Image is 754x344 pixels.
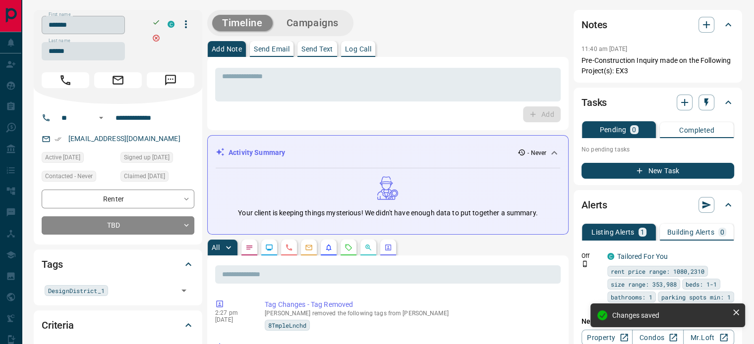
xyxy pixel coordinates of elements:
button: Timeline [212,15,273,31]
div: Renter [42,190,194,208]
svg: Email Verified [55,136,61,143]
svg: Requests [345,244,352,251]
svg: Agent Actions [384,244,392,251]
p: [PERSON_NAME] removed the following tags from [PERSON_NAME] [265,310,557,317]
span: rent price range: 1080,2310 [611,266,704,276]
div: condos.ca [168,21,174,28]
p: [DATE] [215,316,250,323]
p: Add Note [212,46,242,52]
span: beds: 1-1 [686,279,717,289]
span: Claimed [DATE] [124,171,165,181]
p: Send Text [301,46,333,52]
div: TBD [42,216,194,235]
p: No pending tasks [581,142,734,157]
span: Signed up [DATE] [124,152,170,162]
p: Activity Summary [229,147,285,158]
p: 0 [720,229,724,236]
svg: Push Notification Only [581,260,588,267]
svg: Listing Alerts [325,244,333,251]
span: DesignDistrict_1 [48,286,105,295]
p: Listing Alerts [591,229,635,236]
div: Alerts [581,193,734,217]
a: Tailored For You [617,252,668,260]
label: Last name [49,38,70,44]
div: Tasks [581,91,734,114]
div: Fri Jan 15 2021 [120,152,194,166]
svg: Notes [245,244,253,251]
div: Activity Summary- Never [216,144,560,162]
div: Fri Jan 15 2021 [120,171,194,185]
p: Pending [599,126,626,133]
a: [EMAIL_ADDRESS][DOMAIN_NAME] [68,135,180,143]
div: Notes [581,13,734,37]
svg: Calls [285,244,293,251]
p: 1 [640,229,644,236]
h2: Alerts [581,197,607,213]
span: size range: 353,988 [611,279,677,289]
p: Send Email [254,46,290,52]
svg: Lead Browsing Activity [265,244,273,251]
svg: Opportunities [364,244,372,251]
p: Pre-Construction Inquiry made on the Following Project(s): EX3 [581,55,734,76]
div: condos.ca [607,253,614,260]
h2: Tags [42,256,62,272]
span: Active [DATE] [45,152,80,162]
p: New Alert: [581,316,734,327]
p: Log Call [345,46,371,52]
p: Off [581,251,601,260]
h2: Tasks [581,95,607,110]
div: Changes saved [612,311,728,319]
p: 2:27 pm [215,309,250,316]
p: Tag Changes - Tag Removed [265,299,557,310]
svg: Emails [305,244,313,251]
p: Building Alerts [667,229,714,236]
span: Message [147,72,194,88]
p: 0 [632,126,636,133]
span: bathrooms: 1 [611,292,652,302]
h2: Criteria [42,317,74,333]
span: 8TmpleLnchd [268,320,306,330]
button: Open [95,112,107,124]
p: All [212,244,220,251]
span: Email [94,72,142,88]
span: Call [42,72,89,88]
p: 11:40 am [DATE] [581,46,627,52]
div: Tags [42,252,194,276]
h2: Notes [581,17,607,33]
div: Criteria [42,313,194,337]
span: parking spots min: 1 [661,292,731,302]
p: Your client is keeping things mysterious! We didn't have enough data to put together a summary. [238,208,537,218]
div: Mon Feb 07 2022 [42,152,116,166]
p: Completed [679,127,714,134]
p: - Never [527,148,546,157]
span: Contacted - Never [45,171,93,181]
button: Campaigns [277,15,348,31]
label: First name [49,11,70,18]
button: New Task [581,163,734,179]
button: Open [177,284,191,297]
